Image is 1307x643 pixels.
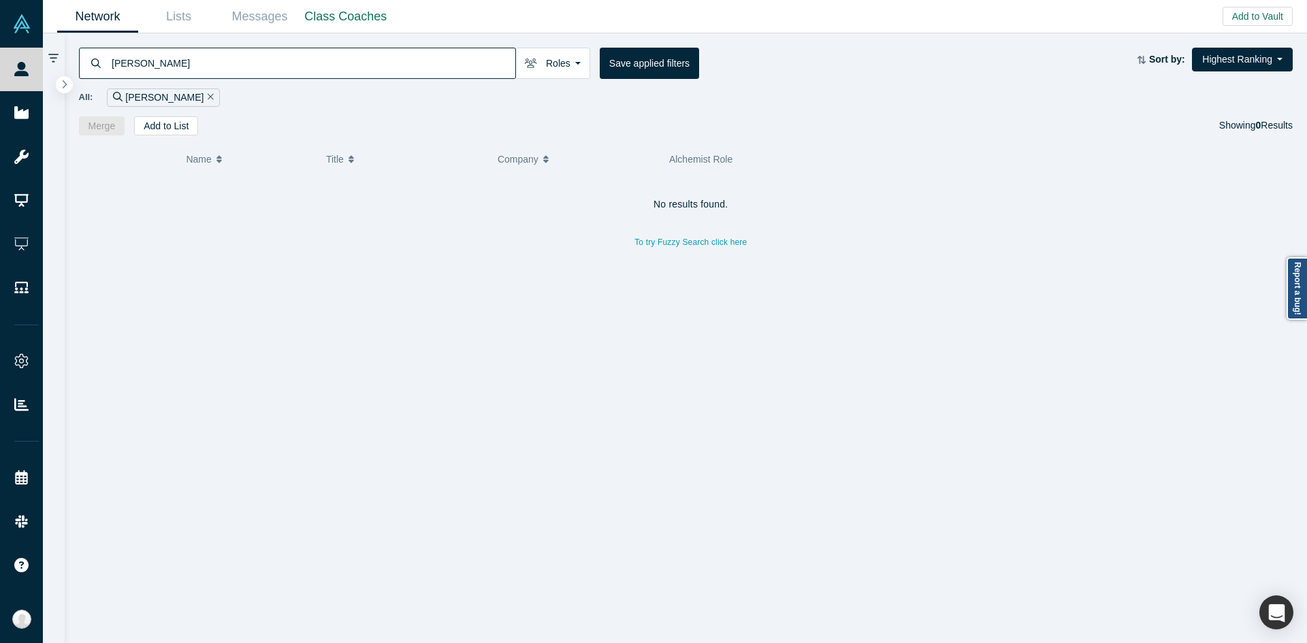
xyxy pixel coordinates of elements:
[1219,116,1293,135] div: Showing
[138,1,219,33] a: Lists
[1256,120,1293,131] span: Results
[625,233,756,251] button: To try Fuzzy Search click here
[110,47,515,79] input: Search by name, title, company, summary, expertise, investment criteria or topics of focus
[326,145,483,174] button: Title
[1149,54,1185,65] strong: Sort by:
[12,610,31,629] img: Anna Sanchez's Account
[1256,120,1261,131] strong: 0
[498,145,655,174] button: Company
[186,145,211,174] span: Name
[1223,7,1293,26] button: Add to Vault
[186,145,312,174] button: Name
[12,14,31,33] img: Alchemist Vault Logo
[515,48,590,79] button: Roles
[669,154,732,165] span: Alchemist Role
[326,145,344,174] span: Title
[600,48,699,79] button: Save applied filters
[79,199,1304,210] h4: No results found.
[79,90,93,104] span: All:
[1287,257,1307,320] a: Report a bug!
[204,90,214,105] button: Remove Filter
[79,116,125,135] button: Merge
[107,88,220,107] div: [PERSON_NAME]
[57,1,138,33] a: Network
[1192,48,1293,71] button: Highest Ranking
[134,116,198,135] button: Add to List
[300,1,391,33] a: Class Coaches
[498,145,538,174] span: Company
[219,1,300,33] a: Messages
